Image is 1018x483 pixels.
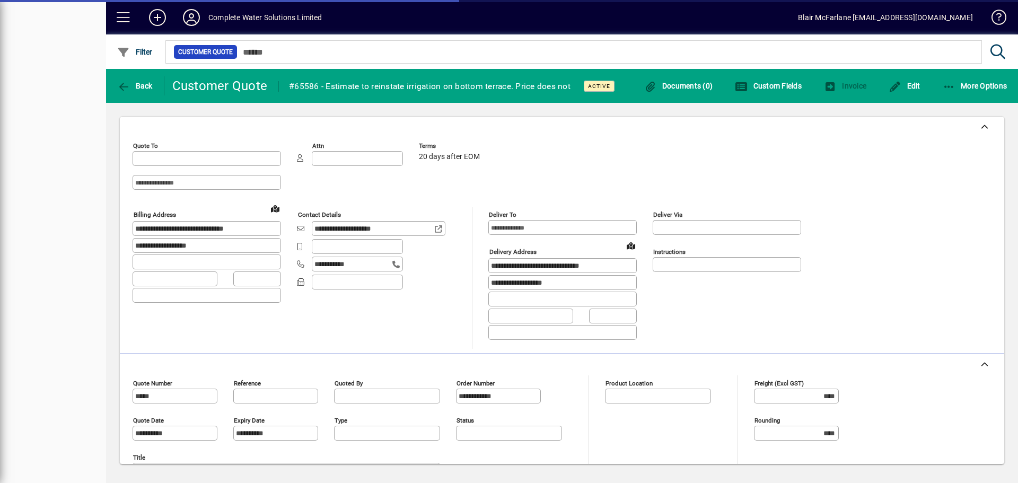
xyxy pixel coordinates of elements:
[886,76,923,95] button: Edit
[605,379,653,387] mat-label: Product location
[172,77,268,94] div: Customer Quote
[178,47,233,57] span: Customer Quote
[106,76,164,95] app-page-header-button: Back
[754,416,780,424] mat-label: Rounding
[457,416,474,424] mat-label: Status
[824,82,866,90] span: Invoice
[312,142,324,150] mat-label: Attn
[335,416,347,424] mat-label: Type
[234,379,261,387] mat-label: Reference
[732,76,804,95] button: Custom Fields
[133,453,145,461] mat-label: Title
[457,379,495,387] mat-label: Order number
[174,8,208,27] button: Profile
[644,82,713,90] span: Documents (0)
[735,82,802,90] span: Custom Fields
[754,379,804,387] mat-label: Freight (excl GST)
[943,82,1007,90] span: More Options
[419,153,480,161] span: 20 days after EOM
[267,200,284,217] a: View on map
[641,76,715,95] button: Documents (0)
[117,48,153,56] span: Filter
[335,379,363,387] mat-label: Quoted by
[798,9,973,26] div: Blair McFarlane [EMAIL_ADDRESS][DOMAIN_NAME]
[117,82,153,90] span: Back
[889,82,920,90] span: Edit
[141,8,174,27] button: Add
[940,76,1010,95] button: More Options
[653,248,686,256] mat-label: Instructions
[115,42,155,62] button: Filter
[115,76,155,95] button: Back
[489,211,516,218] mat-label: Deliver To
[984,2,1005,37] a: Knowledge Base
[234,416,265,424] mat-label: Expiry date
[289,78,571,95] div: #65586 - Estimate to reinstate irrigation on bottom terrace. Price does not
[133,142,158,150] mat-label: Quote To
[208,9,322,26] div: Complete Water Solutions Limited
[653,211,682,218] mat-label: Deliver via
[622,237,639,254] a: View on map
[133,379,172,387] mat-label: Quote number
[821,76,869,95] button: Invoice
[133,416,164,424] mat-label: Quote date
[588,83,610,90] span: Active
[419,143,482,150] span: Terms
